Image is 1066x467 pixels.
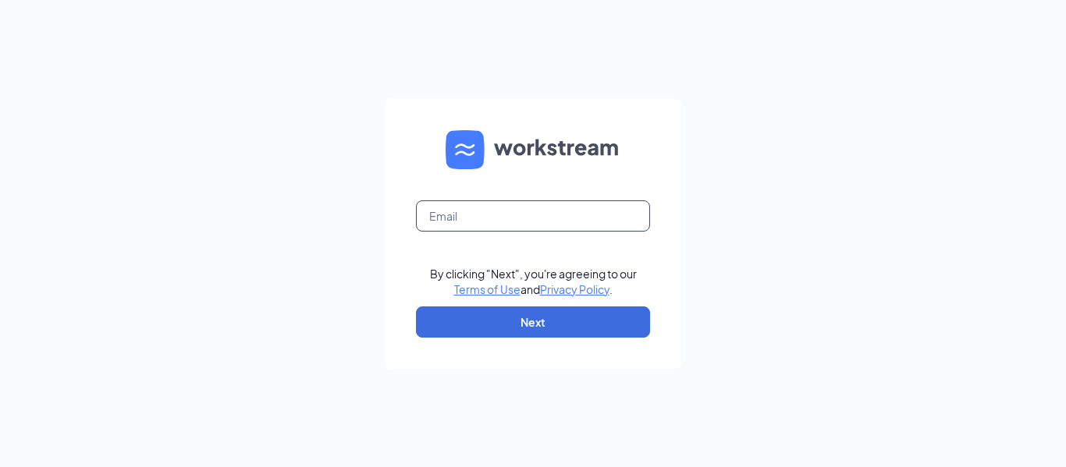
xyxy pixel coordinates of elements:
[416,200,650,232] input: Email
[416,306,650,338] button: Next
[446,130,620,169] img: WS logo and Workstream text
[540,282,609,296] a: Privacy Policy
[430,266,637,297] div: By clicking "Next", you're agreeing to our and .
[454,282,521,296] a: Terms of Use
